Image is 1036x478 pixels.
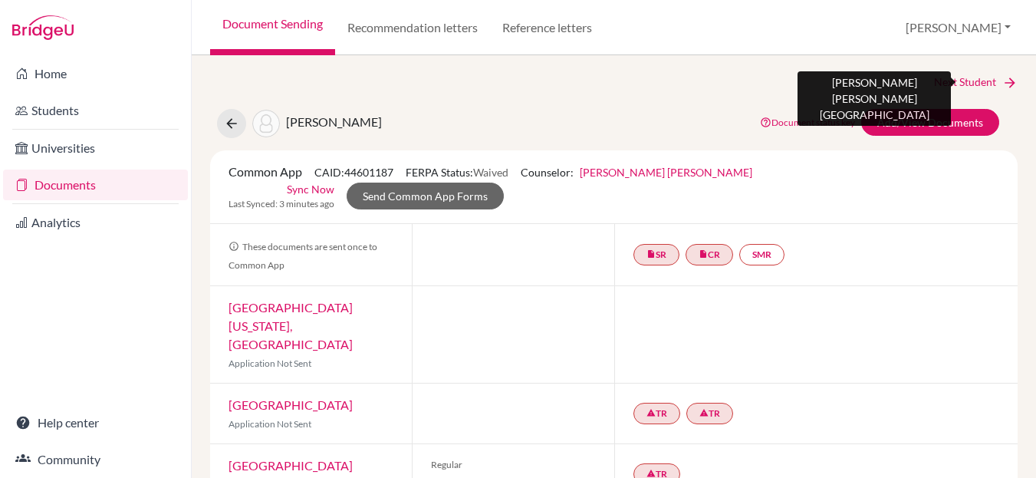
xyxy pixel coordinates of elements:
a: Next Student [934,74,1018,91]
a: insert_drive_fileCR [686,244,733,265]
a: [PERSON_NAME] [PERSON_NAME] [580,166,752,179]
i: warning [646,469,656,478]
a: Document status key [760,117,855,128]
button: [PERSON_NAME] [899,13,1018,42]
i: warning [699,408,709,417]
a: Documents [3,170,188,200]
img: Bridge-U [12,15,74,40]
div: [PERSON_NAME] [PERSON_NAME][GEOGRAPHIC_DATA] [798,71,951,126]
span: Application Not Sent [229,358,311,369]
a: Home [3,58,188,89]
a: Students [3,95,188,126]
a: Send Common App Forms [347,183,504,209]
a: Community [3,444,188,475]
span: Counselor: [521,166,752,179]
span: Application Not Sent [229,418,311,430]
a: Sync Now [287,181,334,197]
i: insert_drive_file [646,249,656,259]
span: Regular [431,458,595,472]
span: CAID: 44601187 [314,166,393,179]
a: warningTR [686,403,733,424]
i: warning [646,408,656,417]
a: Analytics [3,207,188,238]
a: insert_drive_fileSR [633,244,679,265]
i: insert_drive_file [699,249,708,259]
span: Waived [473,166,508,179]
a: Universities [3,133,188,163]
span: Common App [229,164,302,179]
a: [GEOGRAPHIC_DATA] [229,397,353,412]
span: [PERSON_NAME] [286,114,382,129]
span: Last Synced: 3 minutes ago [229,197,334,211]
a: [GEOGRAPHIC_DATA][US_STATE], [GEOGRAPHIC_DATA] [229,300,353,351]
span: FERPA Status: [406,166,508,179]
span: These documents are sent once to Common App [229,241,377,271]
a: [GEOGRAPHIC_DATA] [229,458,353,473]
a: warningTR [633,403,680,424]
a: Help center [3,407,188,438]
a: SMR [739,244,784,265]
